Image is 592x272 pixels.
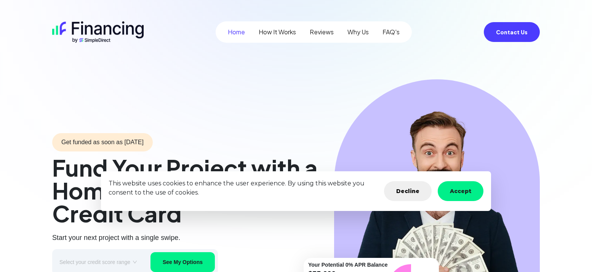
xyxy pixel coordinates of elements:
[52,21,144,43] img: logo
[150,252,215,272] button: See My Options
[310,27,334,37] a: Reviews
[382,27,400,37] a: FAQ's
[438,181,483,201] button: Accept
[52,133,153,151] span: Get funded as soon as [DATE]
[308,261,388,269] span: Your Potential 0% APR Balance
[484,22,540,42] button: Contact Us
[52,232,337,243] p: Start your next project with a single swipe.
[384,181,432,201] button: Decline
[228,27,245,37] a: Home
[259,27,296,37] a: How It Works
[52,156,337,225] h1: Fund Your Project with a Home Improvement Credit Card
[109,179,378,197] p: This website uses cookies to enhance the user experience. By using this website you consent to th...
[347,27,369,37] a: Why Us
